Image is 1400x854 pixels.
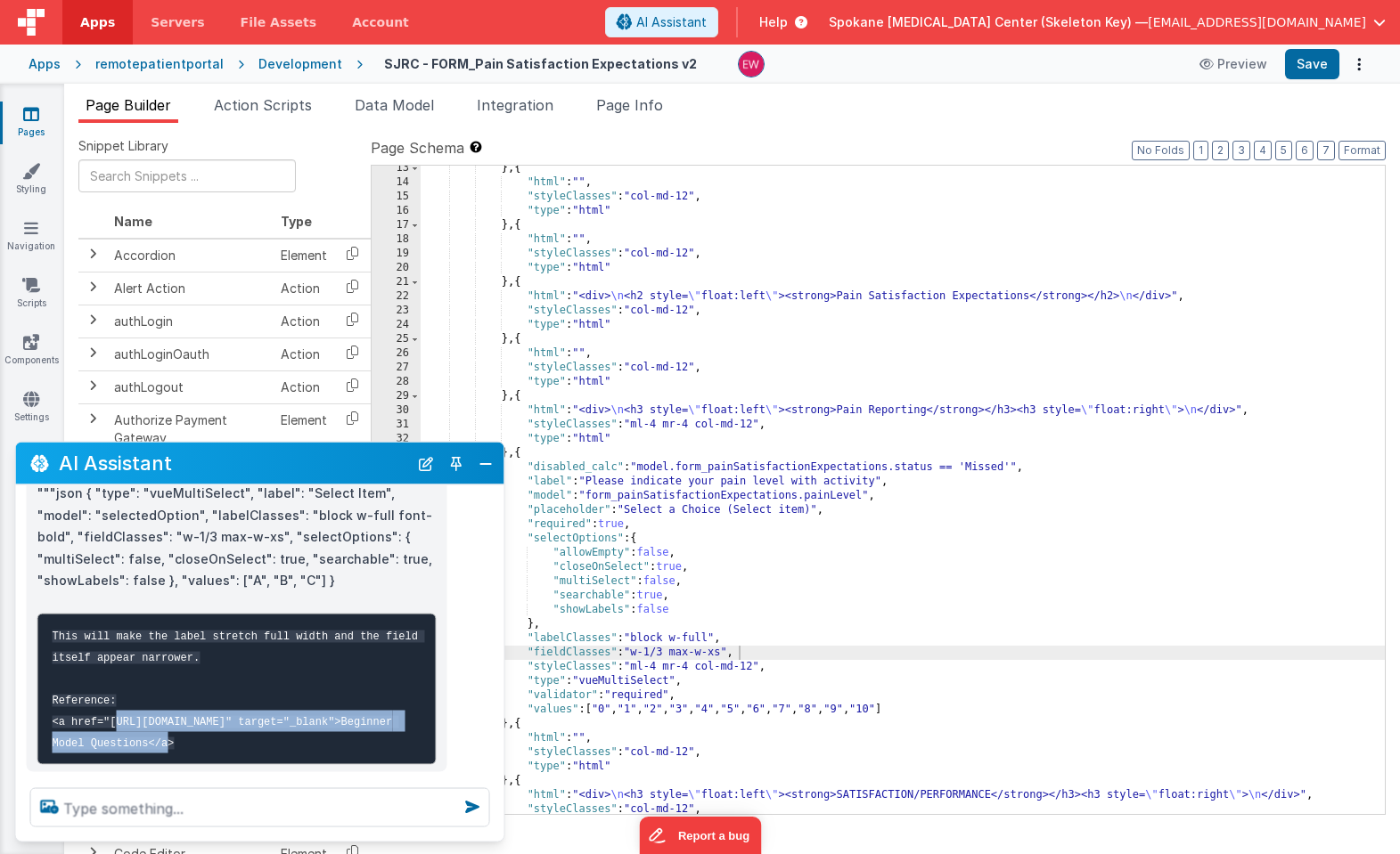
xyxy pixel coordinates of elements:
span: Type [281,214,312,229]
input: Search Snippets ... [78,159,296,192]
span: Apps [80,13,115,31]
button: 5 [1275,141,1292,160]
td: Element [274,403,334,454]
span: Spokane [MEDICAL_DATA] Center (Skeleton Key) — [829,13,1148,31]
td: Action [274,370,334,403]
div: 31 [372,418,421,432]
div: 28 [372,375,421,389]
span: File Assets [241,13,317,31]
button: 7 [1317,141,1335,160]
span: Data Model [355,96,434,114]
div: 17 [372,218,421,232]
div: 13 [372,161,421,175]
td: Action [274,338,334,370]
span: Help [759,13,788,31]
td: authLoginOauth [107,338,274,370]
div: 29 [372,389,421,403]
td: authLogout [107,370,274,403]
button: Save [1285,49,1339,79]
div: 20 [372,261,421,275]
div: 26 [372,346,421,361]
img: daf6185105a2932719d0487c37da19b1 [739,52,764,77]
div: 27 [372,361,421,375]
td: Authorize Payment Gateway [107,403,274,454]
div: 25 [372,332,421,346]
td: Action [274,272,334,305]
button: Spokane [MEDICAL_DATA] Center (Skeleton Key) — [EMAIL_ADDRESS][DOMAIN_NAME] [829,13,1386,31]
div: 23 [372,304,421,318]
span: Page Builder [86,96,171,114]
div: Development [258,55,342,73]
span: Name [114,214,152,229]
button: 3 [1232,141,1250,160]
button: Format [1339,141,1386,160]
div: Apps [29,55,61,73]
button: 2 [1212,141,1229,160]
button: Close [474,451,497,476]
div: 19 [372,247,421,261]
span: Action Scripts [214,96,312,114]
button: Options [1347,52,1371,77]
div: 15 [372,190,421,204]
p: """json { "type": "vueMultiSelect", "label": "Select Item", "model": "selectedOption", "labelClas... [37,483,437,592]
button: New Chat [413,451,438,476]
span: Page Schema [371,137,464,159]
span: Page Info [596,96,663,114]
span: Snippet Library [78,137,168,155]
button: Preview [1189,50,1278,78]
span: Integration [477,96,553,114]
button: 6 [1296,141,1314,160]
code: This will make the label stretch full width and the field itself appear narrower. Reference: <a h... [52,630,424,749]
button: 4 [1254,141,1272,160]
button: AI Assistant [605,7,718,37]
td: Element [274,239,334,272]
td: authLogin [107,305,274,338]
div: 32 [372,432,421,446]
td: Accordion [107,239,274,272]
div: 22 [372,289,421,304]
div: remotepatientportal [95,55,224,73]
div: 18 [372,232,421,247]
td: Alert Action [107,272,274,305]
button: 1 [1193,141,1208,160]
div: 30 [372,403,421,418]
div: 24 [372,318,421,332]
span: Servers [151,13,204,31]
button: No Folds [1132,141,1190,160]
button: Toggle Pin [444,451,469,476]
h4: SJRC - FORM_Pain Satisfaction Expectations v2 [384,57,697,70]
td: Action [274,305,334,338]
span: AI Assistant [636,13,707,31]
div: 14 [372,175,421,190]
span: [EMAIL_ADDRESS][DOMAIN_NAME] [1148,13,1366,31]
h2: AI Assistant [59,452,408,474]
div: 16 [372,204,421,218]
div: 21 [372,275,421,289]
iframe: Marker.io feedback button [639,817,761,854]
